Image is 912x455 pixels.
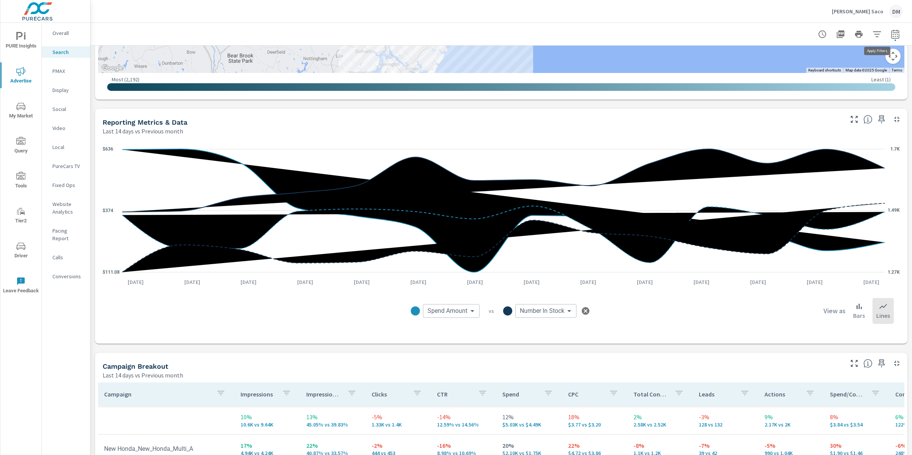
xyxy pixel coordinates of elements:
[890,146,900,152] text: 1.7K
[633,422,687,428] p: 2,577 vs 2,519
[830,441,883,450] p: 30%
[830,390,865,398] p: Spend/Conversion
[42,225,90,244] div: Pacing Report
[891,113,903,125] button: Minimize Widget
[765,390,800,398] p: Actions
[437,390,472,398] p: CTR
[52,143,84,151] p: Local
[801,278,828,286] p: [DATE]
[502,390,537,398] p: Spend
[520,307,564,315] span: Number In Stock
[103,208,113,213] text: $374
[876,113,888,125] span: Save this to your personalized report
[858,278,885,286] p: [DATE]
[3,207,39,225] span: Tier2
[241,441,294,450] p: 17%
[437,422,490,428] p: 12.59% vs 14.56%
[502,422,556,428] p: $5,030.96 vs $4,485.01
[765,441,818,450] p: -5%
[832,8,883,15] p: [PERSON_NAME] Saco
[241,390,275,398] p: Impressions
[3,32,39,51] span: PURE Insights
[52,181,84,189] p: Fixed Ops
[42,198,90,217] div: Website Analytics
[845,68,887,72] span: Map data ©2025 Google
[848,113,860,125] button: Make Fullscreen
[306,441,359,450] p: 22%
[699,441,752,450] p: -7%
[122,278,149,286] p: [DATE]
[891,357,903,369] button: Minimize Widget
[103,270,120,275] text: $111.08
[830,412,883,422] p: 8%
[427,307,467,315] span: Spend Amount
[372,412,425,422] p: -5%
[52,273,84,280] p: Conversions
[699,390,734,398] p: Leads
[3,277,39,295] span: Leave Feedback
[241,412,294,422] p: 10%
[423,304,480,318] div: Spend Amount
[699,422,752,428] p: 128 vs 132
[104,390,210,398] p: Campaign
[52,124,84,132] p: Video
[568,441,621,450] p: 22%
[3,137,39,155] span: Query
[863,359,872,368] span: This is a summary of Search performance results by campaign. Each column can be sorted.
[632,278,658,286] p: [DATE]
[42,103,90,115] div: Social
[292,278,318,286] p: [DATE]
[437,441,490,450] p: -16%
[891,68,902,72] a: Terms (opens in new tab)
[52,227,84,242] p: Pacing Report
[765,422,818,428] p: 2,174 vs 1,998
[372,441,425,450] p: -2%
[372,422,425,428] p: 1,334 vs 1,403
[306,422,359,428] p: 45.05% vs 39.83%
[3,242,39,260] span: Driver
[52,105,84,113] p: Social
[830,422,883,428] p: $3.84 vs $3.54
[3,172,39,190] span: Tools
[688,278,715,286] p: [DATE]
[100,63,125,73] img: Google
[853,311,865,320] p: Bars
[871,76,891,83] p: Least ( 1 )
[876,357,888,369] span: Save this to your personalized report
[372,390,407,398] p: Clicks
[633,412,687,422] p: 2%
[518,278,545,286] p: [DATE]
[885,49,901,64] button: Map camera controls
[42,141,90,153] div: Local
[568,422,621,428] p: $3.77 vs $3.20
[502,441,556,450] p: 20%
[437,412,490,422] p: -14%
[502,412,556,422] p: 12%
[103,371,183,380] p: Last 14 days vs Previous month
[179,278,206,286] p: [DATE]
[0,23,41,303] div: nav menu
[575,278,602,286] p: [DATE]
[888,270,900,275] text: 1.27K
[42,271,90,282] div: Conversions
[633,441,687,450] p: -8%
[52,86,84,94] p: Display
[462,278,488,286] p: [DATE]
[808,68,841,73] button: Keyboard shortcuts
[52,162,84,170] p: PureCars TV
[52,48,84,56] p: Search
[876,311,890,320] p: Lines
[103,118,187,126] h5: Reporting Metrics & Data
[515,304,576,318] div: Number In Stock
[306,390,341,398] p: Impression Share
[103,362,168,370] h5: Campaign Breakout
[765,412,818,422] p: 9%
[52,67,84,75] p: PMAX
[348,278,375,286] p: [DATE]
[42,65,90,77] div: PMAX
[306,412,359,422] p: 13%
[480,308,503,314] p: vs
[42,27,90,39] div: Overall
[863,115,872,124] span: Understand Search data over time and see how metrics compare to each other.
[42,46,90,58] div: Search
